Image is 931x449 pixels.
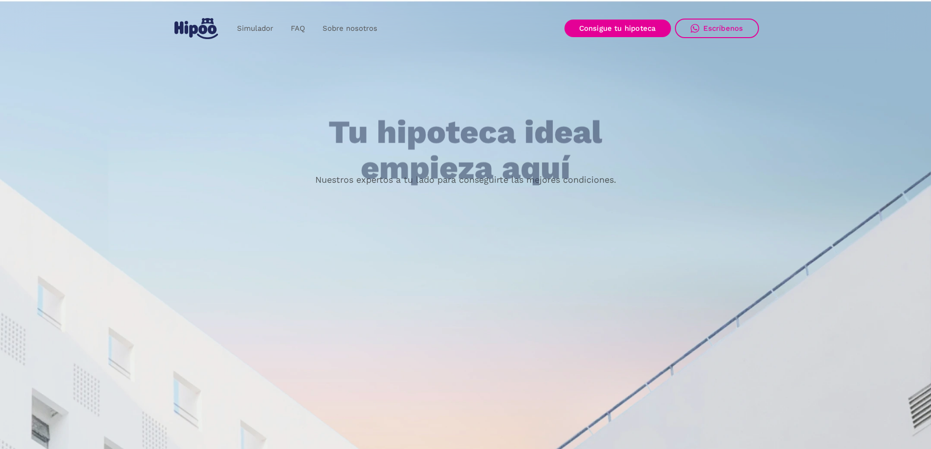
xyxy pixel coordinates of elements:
[228,19,282,38] a: Simulador
[675,19,759,38] a: Escríbenos
[564,20,671,37] a: Consigue tu hipoteca
[173,14,220,43] a: home
[314,19,386,38] a: Sobre nosotros
[703,24,743,33] div: Escríbenos
[282,19,314,38] a: FAQ
[280,115,650,186] h1: Tu hipoteca ideal empieza aquí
